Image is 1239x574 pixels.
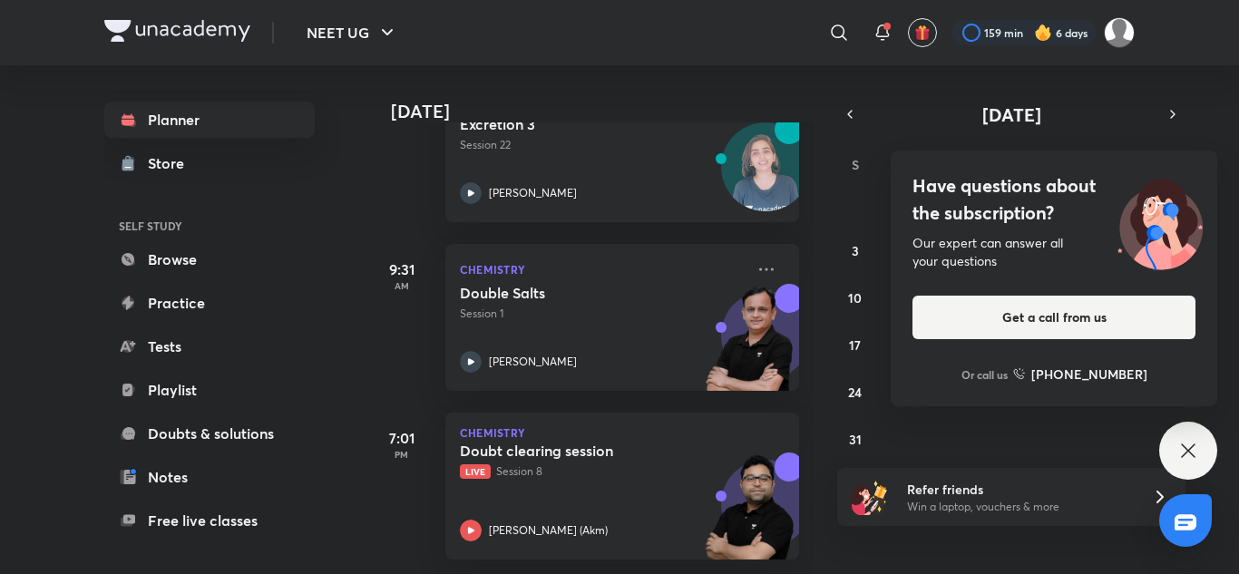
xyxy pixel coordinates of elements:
h4: [DATE] [391,101,817,122]
abbr: August 10, 2025 [848,289,862,306]
p: Chemistry [460,258,745,280]
a: Planner [104,102,315,138]
h5: Doubt clearing session [460,442,686,460]
abbr: August 17, 2025 [849,336,861,354]
div: Store [148,152,195,174]
img: avatar [914,24,931,41]
button: August 3, 2025 [841,236,870,265]
img: unacademy [699,284,799,409]
p: Win a laptop, vouchers & more [907,499,1130,515]
a: Browse [104,241,315,277]
img: streak [1034,24,1052,42]
button: August 17, 2025 [841,330,870,359]
p: PM [366,449,438,460]
a: Practice [104,285,315,321]
h6: [PHONE_NUMBER] [1031,365,1147,384]
img: Company Logo [104,20,250,42]
button: August 31, 2025 [841,424,870,453]
div: Our expert can answer all your questions [912,234,1195,270]
h5: Double Salts [460,284,686,302]
abbr: August 24, 2025 [848,384,862,401]
button: NEET UG [296,15,409,51]
button: August 10, 2025 [841,283,870,312]
h5: Excretion 3 [460,115,686,133]
img: Mahi Singh [1104,17,1135,48]
a: Doubts & solutions [104,415,315,452]
p: Session 1 [460,306,745,322]
p: Chemistry [460,427,785,438]
a: Company Logo [104,20,250,46]
a: Store [104,145,315,181]
button: Get a call from us [912,296,1195,339]
p: Or call us [961,366,1008,383]
p: [PERSON_NAME] [489,185,577,201]
a: Tests [104,328,315,365]
a: Playlist [104,372,315,408]
abbr: Sunday [852,156,859,173]
span: [DATE] [982,102,1041,127]
span: Live [460,464,491,479]
h5: 7:01 [366,427,438,449]
h6: SELF STUDY [104,210,315,241]
img: referral [852,479,888,515]
img: ttu_illustration_new.svg [1103,172,1217,270]
a: Free live classes [104,502,315,539]
a: [PHONE_NUMBER] [1013,365,1147,384]
button: [DATE] [863,102,1160,127]
p: Session 22 [460,137,745,153]
img: Avatar [722,132,809,219]
p: [PERSON_NAME] [489,354,577,370]
h4: Have questions about the subscription? [912,172,1195,227]
p: Session 8 [460,463,745,480]
p: AM [366,280,438,291]
a: Notes [104,459,315,495]
p: [PERSON_NAME] (Akm) [489,522,608,539]
h6: Refer friends [907,480,1130,499]
h5: 9:31 [366,258,438,280]
button: August 24, 2025 [841,377,870,406]
abbr: August 31, 2025 [849,431,862,448]
button: avatar [908,18,937,47]
abbr: August 3, 2025 [852,242,859,259]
